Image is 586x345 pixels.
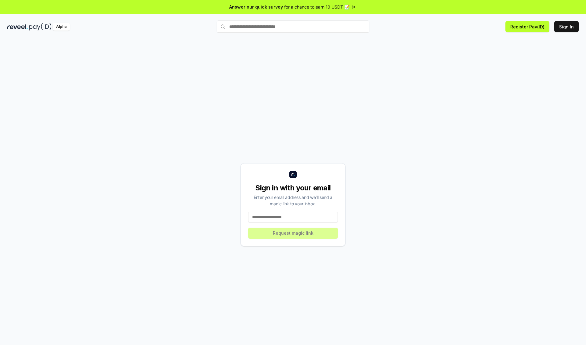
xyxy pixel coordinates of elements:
button: Sign In [554,21,579,32]
span: Answer our quick survey [229,4,283,10]
div: Enter your email address and we’ll send a magic link to your inbox. [248,194,338,207]
img: pay_id [29,23,52,31]
img: reveel_dark [7,23,28,31]
div: Alpha [53,23,70,31]
button: Register Pay(ID) [505,21,549,32]
span: for a chance to earn 10 USDT 📝 [284,4,349,10]
div: Sign in with your email [248,183,338,193]
img: logo_small [289,171,297,178]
